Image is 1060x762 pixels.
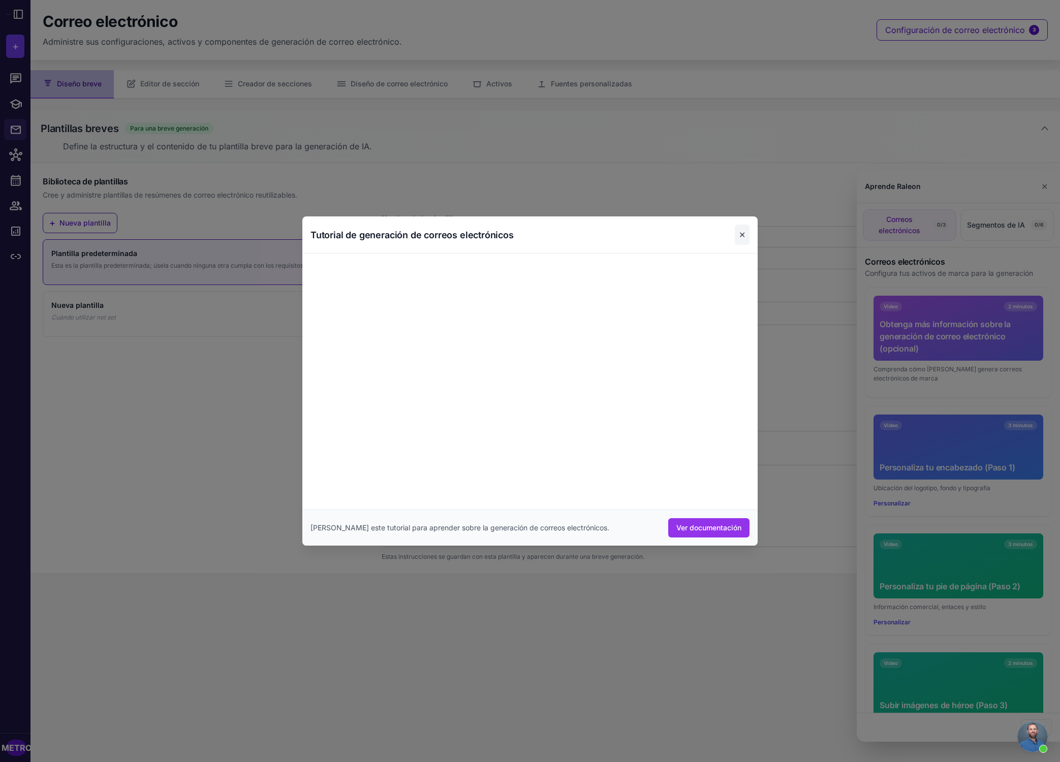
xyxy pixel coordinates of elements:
button: Ver documentación [668,518,750,537]
font: [PERSON_NAME] este tutorial para aprender sobre la generación de correos electrónicos. [310,523,609,532]
button: Cerca [735,225,750,245]
font: ✕ [739,230,745,240]
font: Tutorial de generación de correos electrónicos [310,230,514,240]
font: Ver documentación [676,523,741,532]
div: Chat abierto [1017,721,1048,752]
